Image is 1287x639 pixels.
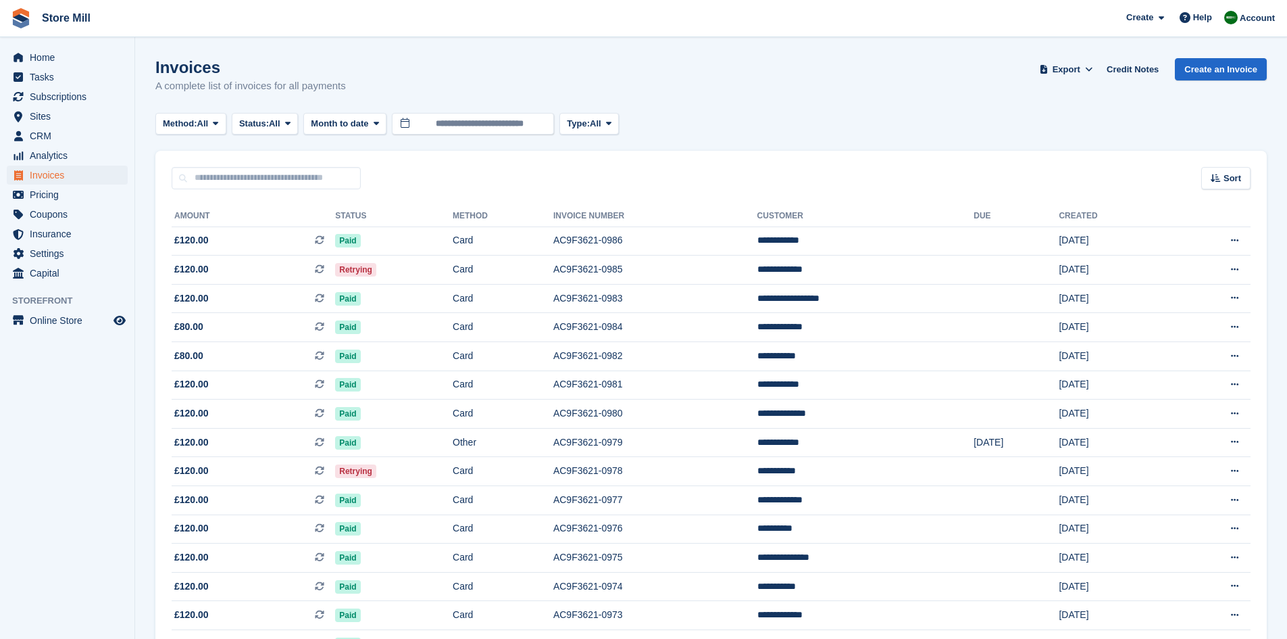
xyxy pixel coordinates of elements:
span: Insurance [30,224,111,243]
td: Card [453,371,553,400]
span: Paid [335,522,360,536]
a: menu [7,166,128,185]
span: Paid [335,407,360,421]
span: Retrying [335,263,376,277]
span: Capital [30,264,111,283]
img: Angus [1224,11,1238,24]
span: Paid [335,234,360,247]
span: Pricing [30,185,111,204]
th: Created [1059,206,1169,227]
span: Paid [335,378,360,392]
span: £120.00 [174,579,209,594]
span: Account [1240,11,1275,25]
td: Other [453,428,553,457]
a: menu [7,87,128,106]
td: [DATE] [1059,601,1169,630]
span: £120.00 [174,406,209,421]
td: Card [453,400,553,429]
td: AC9F3621-0977 [553,486,757,515]
td: [DATE] [1059,371,1169,400]
td: Card [453,284,553,313]
span: Month to date [311,117,368,131]
button: Type: All [559,113,619,135]
td: Card [453,457,553,486]
td: [DATE] [1059,227,1169,256]
td: AC9F3621-0978 [553,457,757,486]
td: [DATE] [1059,313,1169,342]
span: Paid [335,551,360,565]
td: Card [453,342,553,371]
span: Type: [567,117,590,131]
button: Method: All [155,113,226,135]
span: £120.00 [174,377,209,392]
span: Sites [30,107,111,126]
td: Card [453,256,553,285]
td: [DATE] [1059,515,1169,544]
span: All [197,117,209,131]
th: Customer [757,206,974,227]
span: Paid [335,292,360,306]
a: menu [7,205,128,224]
td: [DATE] [1059,544,1169,573]
span: Online Store [30,311,111,330]
td: AC9F3621-0976 [553,515,757,544]
td: AC9F3621-0979 [553,428,757,457]
a: menu [7,68,128,87]
td: Card [453,544,553,573]
span: Subscriptions [30,87,111,106]
button: Export [1036,58,1096,80]
td: AC9F3621-0985 [553,256,757,285]
span: All [590,117,601,131]
th: Amount [172,206,335,227]
span: Export [1053,63,1080,76]
a: menu [7,48,128,67]
span: Paid [335,580,360,594]
span: £120.00 [174,435,209,450]
td: AC9F3621-0975 [553,544,757,573]
span: £80.00 [174,320,203,334]
span: Tasks [30,68,111,87]
th: Method [453,206,553,227]
td: AC9F3621-0980 [553,400,757,429]
td: Card [453,227,553,256]
td: [DATE] [974,428,1059,457]
td: [DATE] [1059,400,1169,429]
a: menu [7,146,128,165]
span: Sort [1223,172,1241,185]
td: AC9F3621-0984 [553,313,757,342]
a: Store Mill [36,7,96,29]
span: Paid [335,436,360,450]
a: menu [7,185,128,204]
span: £120.00 [174,521,209,536]
span: £120.00 [174,550,209,565]
td: [DATE] [1059,428,1169,457]
span: Settings [30,244,111,263]
h1: Invoices [155,58,346,76]
span: £120.00 [174,493,209,507]
th: Due [974,206,1059,227]
a: Preview store [111,312,128,329]
img: stora-icon-8386f47178a22dfd0bd8f6a31ec36ba5ce8667c1dd55bd0f319d3a0aa187defe.svg [11,8,31,28]
span: Retrying [335,465,376,478]
span: CRM [30,126,111,145]
td: AC9F3621-0983 [553,284,757,313]
a: menu [7,264,128,283]
span: £120.00 [174,262,209,277]
td: [DATE] [1059,342,1169,371]
button: Status: All [232,113,298,135]
span: £120.00 [174,233,209,247]
td: Card [453,486,553,515]
a: Credit Notes [1101,58,1164,80]
td: AC9F3621-0974 [553,572,757,601]
span: £120.00 [174,291,209,306]
td: Card [453,313,553,342]
a: menu [7,107,128,126]
span: Status: [239,117,269,131]
td: AC9F3621-0973 [553,601,757,630]
span: Invoices [30,166,111,185]
a: menu [7,244,128,263]
td: Card [453,572,553,601]
td: [DATE] [1059,486,1169,515]
td: AC9F3621-0986 [553,227,757,256]
span: Paid [335,609,360,622]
